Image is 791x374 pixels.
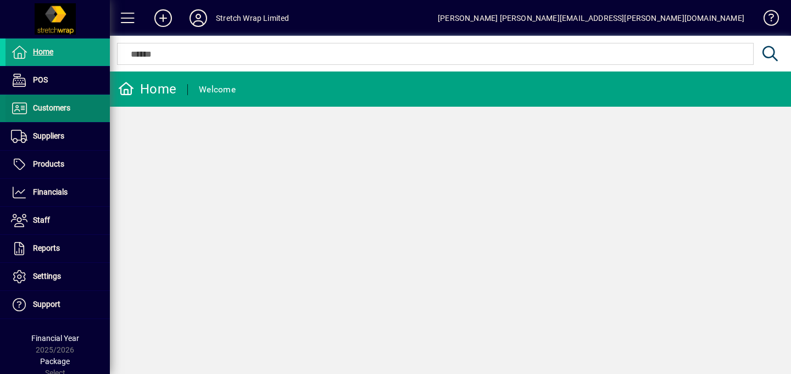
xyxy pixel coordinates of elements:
[755,2,777,38] a: Knowledge Base
[5,235,110,262] a: Reports
[33,244,60,252] span: Reports
[33,47,53,56] span: Home
[33,75,48,84] span: POS
[31,334,79,343] span: Financial Year
[5,123,110,150] a: Suppliers
[33,159,64,168] span: Products
[181,8,216,28] button: Profile
[33,188,68,196] span: Financials
[5,291,110,318] a: Support
[33,103,70,112] span: Customers
[5,263,110,290] a: Settings
[5,151,110,178] a: Products
[40,357,70,366] span: Package
[33,300,60,309] span: Support
[118,80,176,98] div: Home
[199,81,236,98] div: Welcome
[5,207,110,234] a: Staff
[216,9,289,27] div: Stretch Wrap Limited
[5,67,110,94] a: POS
[438,9,744,27] div: [PERSON_NAME] [PERSON_NAME][EMAIL_ADDRESS][PERSON_NAME][DOMAIN_NAME]
[33,272,61,280] span: Settings
[5,95,110,122] a: Customers
[5,179,110,206] a: Financials
[146,8,181,28] button: Add
[33,131,64,140] span: Suppliers
[33,216,50,224] span: Staff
